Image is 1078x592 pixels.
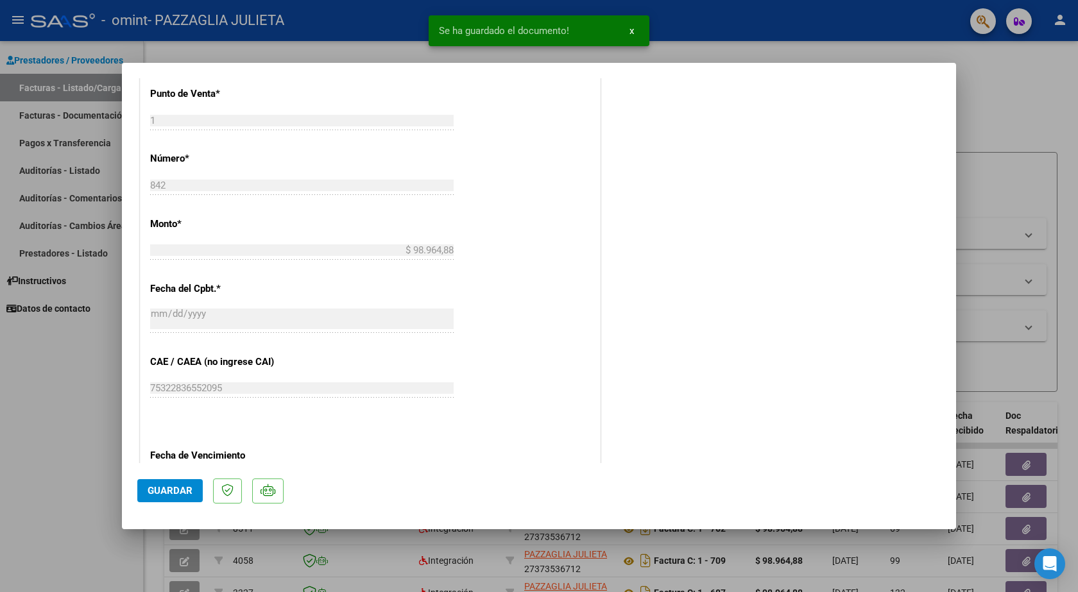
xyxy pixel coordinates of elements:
[619,19,644,42] button: x
[150,355,282,369] p: CAE / CAEA (no ingrese CAI)
[137,479,203,502] button: Guardar
[150,151,282,166] p: Número
[439,24,569,37] span: Se ha guardado el documento!
[150,282,282,296] p: Fecha del Cpbt.
[150,87,282,101] p: Punto de Venta
[148,485,193,496] span: Guardar
[629,25,634,37] span: x
[150,448,282,463] p: Fecha de Vencimiento
[150,217,282,232] p: Monto
[1034,548,1065,579] div: Open Intercom Messenger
